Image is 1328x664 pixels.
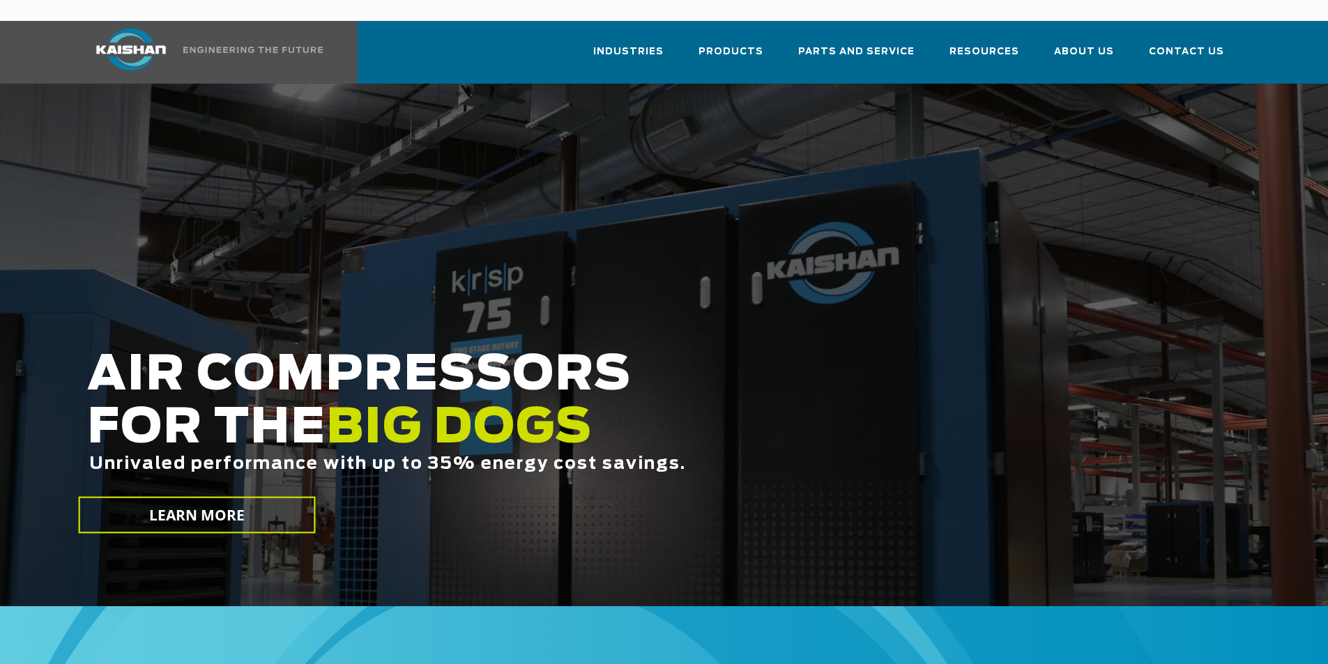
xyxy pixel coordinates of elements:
[89,456,686,472] span: Unrivaled performance with up to 35% energy cost savings.
[949,33,1019,81] a: Resources
[183,47,323,53] img: Engineering the future
[78,497,315,534] a: LEARN MORE
[949,44,1019,60] span: Resources
[798,44,915,60] span: Parts and Service
[79,21,326,84] a: Kaishan USA
[593,33,664,81] a: Industries
[1149,44,1224,60] span: Contact Us
[87,349,1046,517] h2: AIR COMPRESSORS FOR THE
[326,405,593,452] span: BIG DOGS
[699,44,763,60] span: Products
[593,44,664,60] span: Industries
[79,29,183,70] img: kaishan logo
[798,33,915,81] a: Parts and Service
[699,33,763,81] a: Products
[1054,33,1114,81] a: About Us
[1149,33,1224,81] a: Contact Us
[1054,44,1114,60] span: About Us
[148,505,245,525] span: LEARN MORE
